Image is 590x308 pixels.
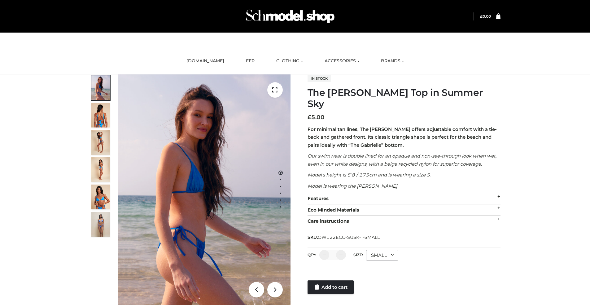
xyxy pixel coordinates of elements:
[91,185,110,209] img: 2.Alex-top_CN-1-1-2.jpg
[308,114,325,121] bdi: 5.00
[308,126,497,148] strong: For minimal tan lines, The [PERSON_NAME] offers adjustable comfort with a tie-back and gathered f...
[308,75,331,82] span: In stock
[91,75,110,100] img: 1.Alex-top_SS-1_4464b1e7-c2c9-4e4b-a62c-58381cd673c0-1.jpg
[308,153,496,167] em: Our swimwear is double lined for an opaque and non-see-through look when wet, even in our white d...
[376,54,409,68] a: BRANDS
[320,54,364,68] a: ACCESSORIES
[91,157,110,182] img: 3.Alex-top_CN-1-1-2.jpg
[308,87,500,109] h1: The [PERSON_NAME] Top in Summer Sky
[308,193,500,204] div: Features
[308,204,500,216] div: Eco Minded Materials
[91,212,110,237] img: SSVC.jpg
[480,14,491,19] a: £0.00
[308,216,500,227] div: Care instructions
[308,172,430,178] em: Model’s height is 5’8 / 173cm and is wearing a size S.
[353,252,363,257] label: Size:
[118,74,291,305] img: 1.Alex-top_SS-1_4464b1e7-c2c9-4e4b-a62c-58381cd673c0 (1)
[308,280,354,294] a: Add to cart
[182,54,229,68] a: [DOMAIN_NAME]
[272,54,308,68] a: CLOTHING
[308,183,397,189] em: Model is wearing the [PERSON_NAME]
[308,252,316,257] label: QTY:
[91,130,110,155] img: 4.Alex-top_CN-1-1-2.jpg
[318,234,380,240] span: OW122ECO-SUSK-_-SMALL
[91,103,110,127] img: 5.Alex-top_CN-1-1_1-1.jpg
[241,54,259,68] a: FFP
[480,14,491,19] bdi: 0.00
[480,14,483,19] span: £
[244,4,337,29] img: Schmodel Admin 964
[308,234,380,241] span: SKU:
[366,250,398,261] div: SMALL
[308,114,311,121] span: £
